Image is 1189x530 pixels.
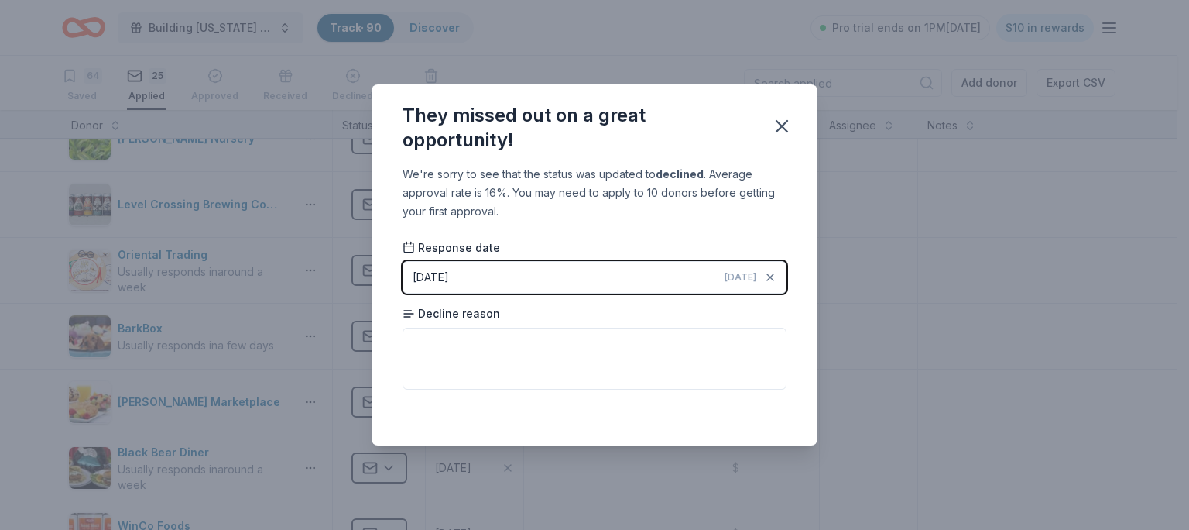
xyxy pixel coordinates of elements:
span: Response date [403,240,500,256]
div: We're sorry to see that the status was updated to . Average approval rate is 16%. You may need to... [403,165,786,221]
span: Decline reason [403,306,500,322]
div: [DATE] [413,268,449,287]
div: They missed out on a great opportunity! [403,103,752,153]
button: [DATE][DATE] [403,261,786,294]
span: [DATE] [725,271,756,284]
b: declined [656,167,704,181]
